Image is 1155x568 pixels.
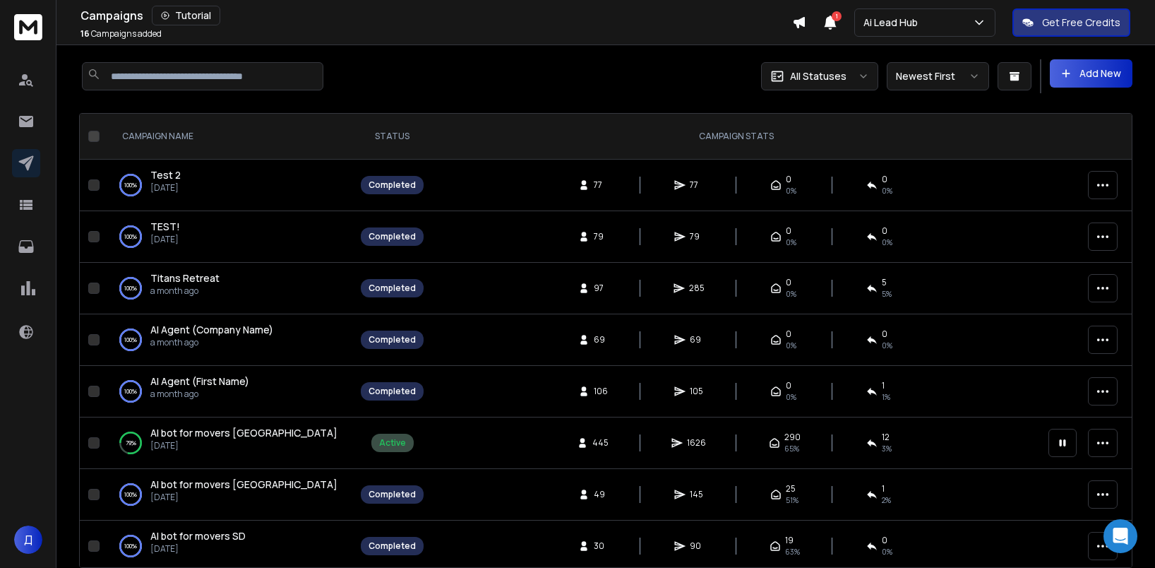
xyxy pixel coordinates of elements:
[80,6,792,25] div: Campaigns
[124,384,137,398] p: 100 %
[594,334,608,345] span: 69
[105,418,352,469] td: 79%AI bot for movers [GEOGRAPHIC_DATA][DATE]
[152,6,220,25] button: Tutorial
[786,174,791,185] span: 0
[150,374,249,389] a: AI Agent (First Name)
[689,283,705,294] span: 285
[80,28,90,40] span: 16
[790,69,846,83] p: All Statuses
[369,283,416,294] div: Completed
[1103,519,1137,553] div: Open Intercom Messenger
[105,366,352,418] td: 100%AI Agent (First Name)a month ago
[882,432,890,443] span: 12
[882,329,887,340] span: 0
[882,391,890,403] span: 1 %
[150,220,180,233] span: TEST!
[786,329,791,340] span: 0
[690,334,704,345] span: 69
[594,283,608,294] span: 97
[150,478,337,492] a: AI bot for movers [GEOGRAPHIC_DATA]
[105,263,352,314] td: 100%Titans Retreata month ago
[80,28,162,40] p: Campaigns added
[785,535,794,546] span: 19
[105,160,352,211] td: 100%Test 2[DATE]
[150,543,246,555] p: [DATE]
[832,11,842,21] span: 1
[786,185,796,196] span: 0 %
[882,546,892,557] span: 0 %
[786,288,796,300] span: 0%
[786,380,791,391] span: 0
[14,526,42,554] button: Д
[690,540,704,552] span: 90
[432,114,1040,160] th: CAMPAIGN STATS
[882,380,885,391] span: 1
[690,386,704,397] span: 105
[150,285,220,297] p: a month ago
[786,237,796,248] span: 0 %
[594,231,608,242] span: 79
[369,386,416,397] div: Completed
[105,114,352,160] th: CAMPAIGN NAME
[690,179,704,191] span: 77
[863,16,923,30] p: Ai Lead Hub
[784,443,799,454] span: 65 %
[592,437,609,449] span: 445
[150,440,337,451] p: [DATE]
[124,178,137,192] p: 100 %
[150,168,181,182] span: Test 2
[785,546,800,557] span: 63 %
[379,437,406,449] div: Active
[786,340,796,351] span: 0 %
[786,225,791,237] span: 0
[687,437,706,449] span: 1626
[1042,16,1120,30] p: Get Free Credits
[594,179,608,191] span: 77
[369,334,416,345] div: Completed
[124,230,137,244] p: 100 %
[150,220,180,234] a: TEST!
[369,179,416,191] div: Completed
[124,487,137,502] p: 100 %
[150,323,273,337] a: AI Agent (Company Name)
[786,391,796,403] span: 0 %
[105,469,352,521] td: 100%AI bot for movers [GEOGRAPHIC_DATA][DATE]
[150,182,181,194] p: [DATE]
[594,489,608,500] span: 49
[882,535,887,546] span: 0
[369,231,416,242] div: Completed
[150,271,220,285] span: Titans Retreat
[882,185,892,196] span: 0 %
[105,211,352,263] td: 100%TEST![DATE]
[882,237,892,248] span: 0 %
[150,389,249,400] p: a month ago
[150,168,181,182] a: Test 2
[1050,59,1132,88] button: Add New
[150,426,337,439] span: AI bot for movers [GEOGRAPHIC_DATA]
[105,314,352,366] td: 100%AI Agent (Company Name)a month ago
[594,386,608,397] span: 106
[786,483,796,495] span: 25
[882,443,892,454] span: 3 %
[1012,8,1130,37] button: Get Free Credits
[150,492,337,503] p: [DATE]
[150,234,180,245] p: [DATE]
[369,540,416,552] div: Completed
[786,495,798,506] span: 51 %
[882,288,892,300] span: 5 %
[126,436,136,450] p: 79 %
[882,483,885,495] span: 1
[150,529,246,543] span: AI bot for movers SD
[786,277,791,288] span: 0
[690,231,704,242] span: 79
[150,529,246,543] a: AI bot for movers SD
[369,489,416,500] div: Completed
[882,174,887,185] span: 0
[150,337,273,348] p: a month ago
[124,539,137,553] p: 100 %
[124,281,137,295] p: 100 %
